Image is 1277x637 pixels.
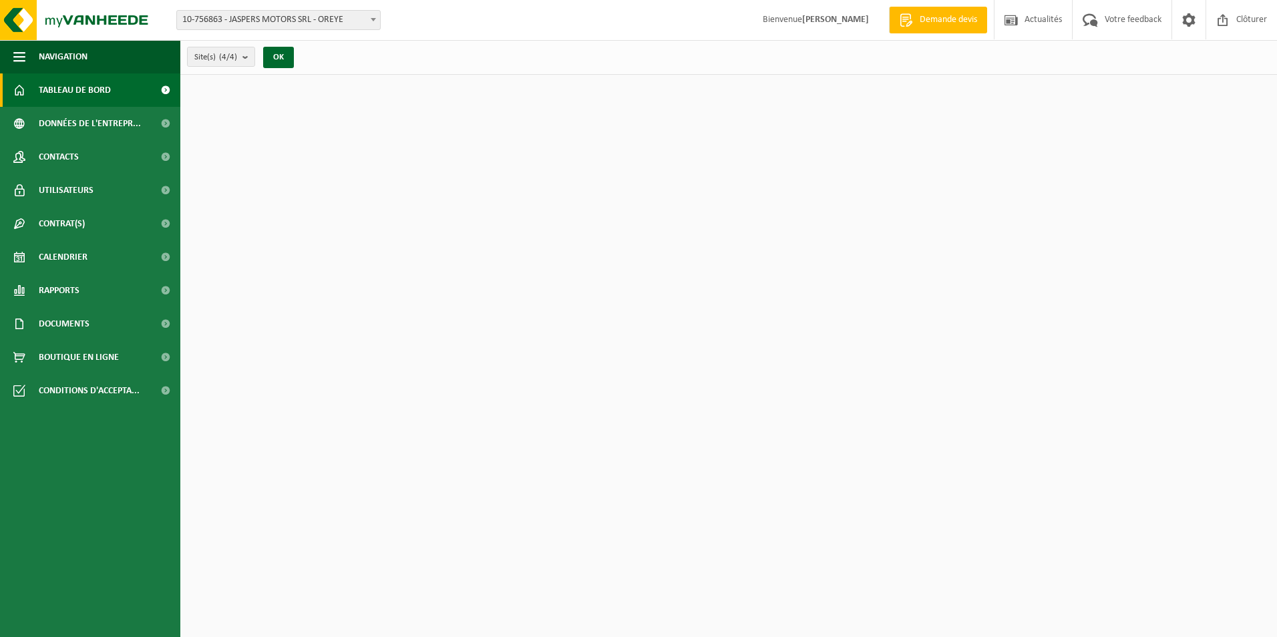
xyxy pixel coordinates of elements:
span: Contacts [39,140,79,174]
span: Données de l'entrepr... [39,107,141,140]
span: Utilisateurs [39,174,94,207]
span: Contrat(s) [39,207,85,240]
span: Conditions d'accepta... [39,374,140,407]
span: Demande devis [916,13,980,27]
span: Documents [39,307,89,341]
strong: [PERSON_NAME] [802,15,869,25]
a: Demande devis [889,7,987,33]
span: Rapports [39,274,79,307]
span: 10-756863 - JASPERS MOTORS SRL - OREYE [177,11,380,29]
count: (4/4) [219,53,237,61]
button: Site(s)(4/4) [187,47,255,67]
span: Navigation [39,40,87,73]
span: 10-756863 - JASPERS MOTORS SRL - OREYE [176,10,381,30]
span: Tableau de bord [39,73,111,107]
span: Calendrier [39,240,87,274]
span: Boutique en ligne [39,341,119,374]
button: OK [263,47,294,68]
span: Site(s) [194,47,237,67]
